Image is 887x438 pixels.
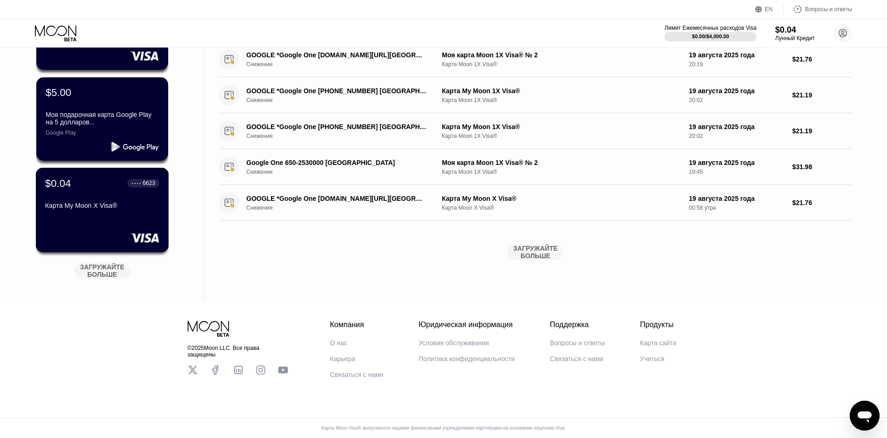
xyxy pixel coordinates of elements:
[550,339,605,347] div: Вопросы и ответы
[792,163,852,171] div: $31.98
[246,87,427,95] div: GOOGLE *Google One [PHONE_NUMBER] [GEOGRAPHIC_DATA]
[188,345,288,358] div: © 2025 Moon LLC. Все права защищены
[550,321,605,329] div: Поддержка
[219,185,852,221] div: GOOGLE *Google One [DOMAIN_NAME][URL][GEOGRAPHIC_DATA]СнижениеКарта My Moon X Visa®Карта Moon X V...
[36,77,168,161] div: $5.00Моя подарочная карта Google Play на 5 долларов...Google Play
[330,355,355,363] div: Карьера
[330,371,384,378] div: Связаться с нами
[419,355,515,363] div: Политика конфиденциальности
[775,35,815,41] div: Лунный Кредит
[442,97,682,103] div: Карта Moon 1X Visa®
[442,51,682,59] div: Моя карта Moon 1X Visa® № 2
[79,263,126,279] div: ЗАГРУЖАЙТЕ БОЛЬШЕ
[46,111,159,126] div: Моя подарочная карта Google Play на 5 долларов...
[219,77,852,113] div: GOOGLE *Google One [PHONE_NUMBER] [GEOGRAPHIC_DATA]СнижениеКарта My Moon 1X Visa®Карта Moon 1X Vi...
[850,401,880,431] iframe: Кнопка, открывающая окно обмена сообщениями; идёт разговор
[442,195,682,202] div: Карта My Moon X Visa®
[246,61,440,68] div: Снижение
[219,244,852,260] div: ЗАГРУЖАЙТЕ БОЛЬШЕ
[775,25,815,35] div: $0.04
[689,133,785,139] div: 20:02
[45,177,71,189] div: $0.04
[765,6,773,13] div: EN
[512,244,559,260] div: ЗАГРУЖАЙТЕ БОЛЬШЕ
[689,97,785,103] div: 20:02
[664,25,756,41] div: Лимит Ежемесячных расходов Visa$0.00/$4,000.00
[755,5,784,14] div: EN
[419,339,489,347] div: Условия обслуживания
[442,87,682,95] div: Карта My Moon 1X Visa®
[46,87,71,99] div: $5.00
[442,159,682,166] div: Моя карта Moon 1X Visa® № 2
[792,127,852,135] div: $21.19
[640,355,664,363] div: Учиться
[246,195,427,202] div: GOOGLE *Google One [DOMAIN_NAME][URL][GEOGRAPHIC_DATA]
[784,5,852,14] div: Вопросы и ответы
[219,113,852,149] div: GOOGLE *Google One [PHONE_NUMBER] [GEOGRAPHIC_DATA]СнижениеКарта My Moon 1X Visa®Карта Moon 1X Vi...
[664,25,756,31] div: Лимит Ежемесячных расходов Visa
[246,133,440,139] div: Снижение
[689,195,785,202] div: 19 августа 2025 года
[68,259,137,279] div: ЗАГРУЖАЙТЕ БОЛЬШЕ
[246,51,427,59] div: GOOGLE *Google One [DOMAIN_NAME][URL][GEOGRAPHIC_DATA]
[792,91,852,99] div: $21.19
[36,168,168,252] div: $0.04● ● ● ●6623Карта My Moon X Visa®
[142,180,155,186] div: 6623
[442,123,682,130] div: Карта My Moon 1X Visa®
[792,199,852,206] div: $21.76
[689,87,785,95] div: 19 августа 2025 года
[246,205,440,211] div: Снижение
[246,123,427,130] div: GOOGLE *Google One [PHONE_NUMBER] [GEOGRAPHIC_DATA]
[550,355,603,363] div: Связаться с нами
[640,339,677,347] div: Карта сайта
[314,425,573,431] div: Карты Moon Visa® выпускаются нашими финансовыми учреждениями-партнёрами на основании лицензии Visa.
[132,182,141,185] div: ● ● ● ●
[692,34,729,39] div: $0.00 / $4,000.00
[442,169,682,175] div: Карта Moon 1X Visa®
[246,169,440,175] div: Снижение
[442,205,682,211] div: Карта Moon X Visa®
[442,61,682,68] div: Карта Moon 1X Visa®
[246,97,440,103] div: Снижение
[246,159,427,166] div: Google One 650-2530000 [GEOGRAPHIC_DATA]
[689,51,785,59] div: 19 августа 2025 года
[792,55,852,63] div: $21.76
[219,41,852,77] div: GOOGLE *Google One [DOMAIN_NAME][URL][GEOGRAPHIC_DATA]СнижениеМоя карта Moon 1X Visa® № 2Карта Mo...
[219,149,852,185] div: Google One 650-2530000 [GEOGRAPHIC_DATA]СнижениеМоя карта Moon 1X Visa® № 2Карта Moon 1X Visa®19 ...
[689,169,785,175] div: 19:45
[805,6,852,13] div: Вопросы и ответы
[330,339,347,347] div: О нас
[46,130,159,136] div: Google Play
[419,321,515,329] div: Юридическая информация
[442,133,682,139] div: Карта Moon 1X Visa®
[640,321,677,329] div: Продукты
[330,321,384,329] div: Компания
[689,159,785,166] div: 19 августа 2025 года
[689,61,785,68] div: 20:19
[689,205,785,211] div: 00:58 утра
[45,202,159,209] div: Карта My Moon X Visa®
[689,123,785,130] div: 19 августа 2025 года
[775,25,815,41] div: $0.04Лунный Кредит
